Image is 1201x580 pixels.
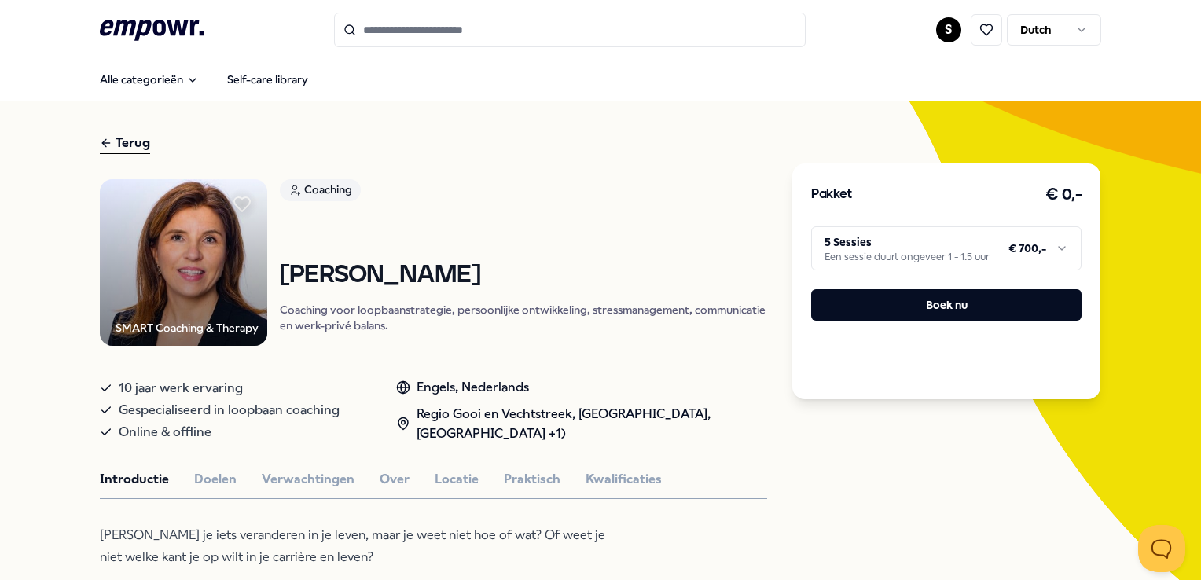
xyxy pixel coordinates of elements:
[87,64,321,95] nav: Main
[280,179,361,201] div: Coaching
[1138,525,1185,572] iframe: Help Scout Beacon - Open
[1045,182,1082,207] h3: € 0,-
[100,133,150,154] div: Terug
[811,289,1082,321] button: Boek nu
[280,302,767,333] p: Coaching voor loopbaanstrategie, persoonlijke ontwikkeling, stressmanagement, communicatie en wer...
[215,64,321,95] a: Self-care library
[262,469,354,490] button: Verwachtingen
[100,527,605,564] span: [PERSON_NAME] je iets veranderen in je leven, maar je weet niet hoe of wat? Of weet je niet welke...
[100,469,169,490] button: Introductie
[811,185,852,205] h3: Pakket
[119,399,340,421] span: Gespecialiseerd in loopbaan coaching
[194,469,237,490] button: Doelen
[100,179,267,347] img: Product Image
[280,179,767,207] a: Coaching
[435,469,479,490] button: Locatie
[504,469,560,490] button: Praktisch
[396,404,767,444] div: Regio Gooi en Vechtstreek, [GEOGRAPHIC_DATA], [GEOGRAPHIC_DATA] +1)
[119,421,211,443] span: Online & offline
[119,377,243,399] span: 10 jaar werk ervaring
[116,319,259,336] div: SMART Coaching & Therapy
[87,64,211,95] button: Alle categorieën
[936,17,961,42] button: S
[334,13,806,47] input: Search for products, categories or subcategories
[586,469,662,490] button: Kwalificaties
[380,469,410,490] button: Over
[396,377,767,398] div: Engels, Nederlands
[280,262,767,289] h1: [PERSON_NAME]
